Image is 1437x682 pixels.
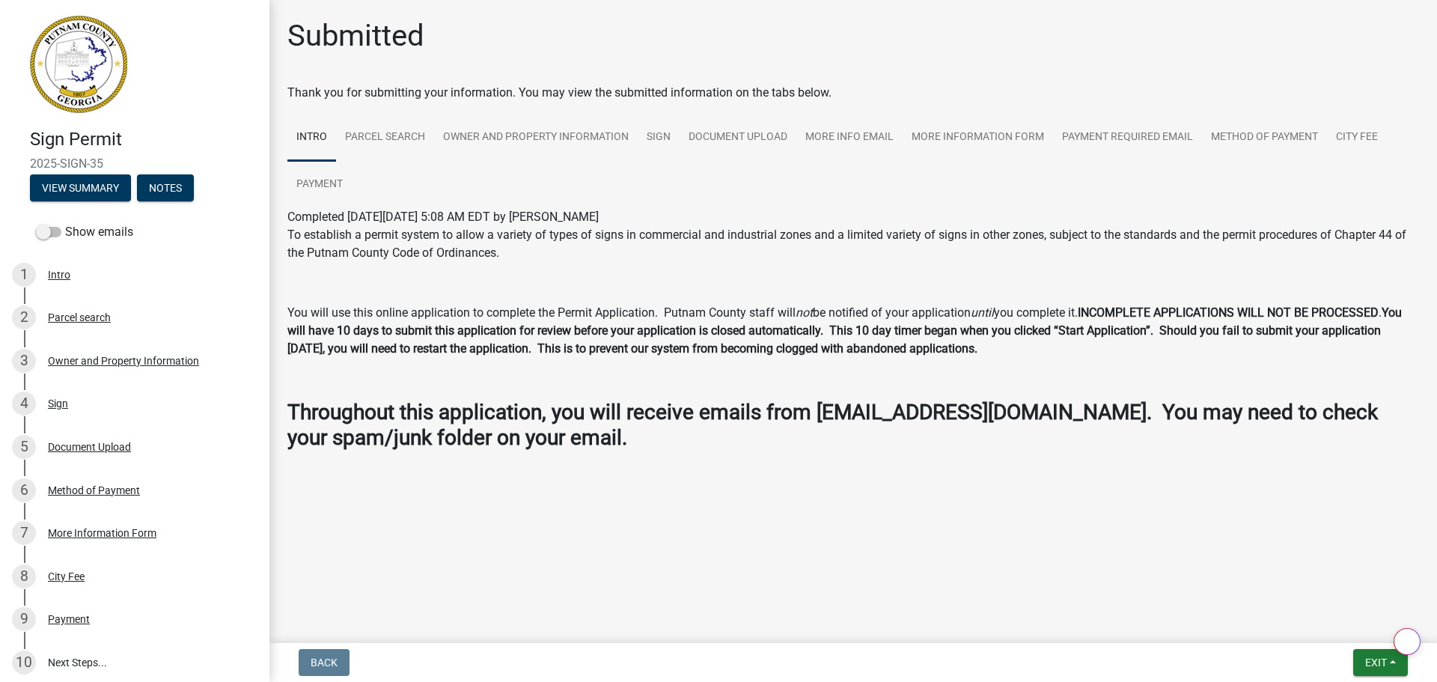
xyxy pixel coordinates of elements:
label: Show emails [36,223,133,241]
div: 9 [12,607,36,631]
button: View Summary [30,174,131,201]
div: City Fee [48,571,85,582]
a: Payment Required Email [1053,114,1202,162]
i: until [971,305,994,320]
div: 7 [12,521,36,545]
span: Back [311,657,338,669]
div: Payment [48,614,90,624]
span: 2025-SIGN-35 [30,156,239,171]
strong: Throughout this application, you will receive emails from [EMAIL_ADDRESS][DOMAIN_NAME]. You may n... [287,400,1378,450]
button: Back [299,649,350,676]
a: Intro [287,114,336,162]
p: You will use this online application to complete the Permit Application. Putnam County staff will... [287,304,1419,358]
a: City Fee [1327,114,1387,162]
strong: You will have 10 days to submit this application for review before your application is closed aut... [287,305,1402,356]
span: Exit [1365,657,1387,669]
p: To establish a permit system to allow a variety of types of signs in commercial and industrial zo... [287,226,1419,262]
div: 6 [12,478,36,502]
a: Document Upload [680,114,796,162]
div: Intro [48,270,70,280]
div: More Information Form [48,528,156,538]
strong: INCOMPLETE APPLICATIONS WILL NOT BE PROCESSED [1078,305,1379,320]
div: 3 [12,349,36,373]
a: More Info Email [796,114,903,162]
button: Notes [137,174,194,201]
div: 10 [12,651,36,675]
wm-modal-confirm: Notes [137,183,194,195]
wm-modal-confirm: Summary [30,183,131,195]
div: Thank you for submitting your information. You may view the submitted information on the tabs below. [287,84,1419,102]
div: Method of Payment [48,485,140,496]
div: 1 [12,263,36,287]
img: Putnam County, Georgia [30,16,127,113]
button: Exit [1353,649,1408,676]
div: 5 [12,435,36,459]
a: Payment [287,161,352,209]
h1: Submitted [287,18,424,54]
div: Owner and Property Information [48,356,199,366]
a: Parcel search [336,114,434,162]
div: 4 [12,392,36,415]
div: 8 [12,564,36,588]
h4: Sign Permit [30,129,257,150]
a: Method of Payment [1202,114,1327,162]
a: Owner and Property Information [434,114,638,162]
span: Completed [DATE][DATE] 5:08 AM EDT by [PERSON_NAME] [287,210,599,224]
div: 2 [12,305,36,329]
div: Sign [48,398,68,409]
a: Sign [638,114,680,162]
a: More Information Form [903,114,1053,162]
div: Parcel search [48,312,111,323]
i: not [796,305,813,320]
div: Document Upload [48,442,131,452]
